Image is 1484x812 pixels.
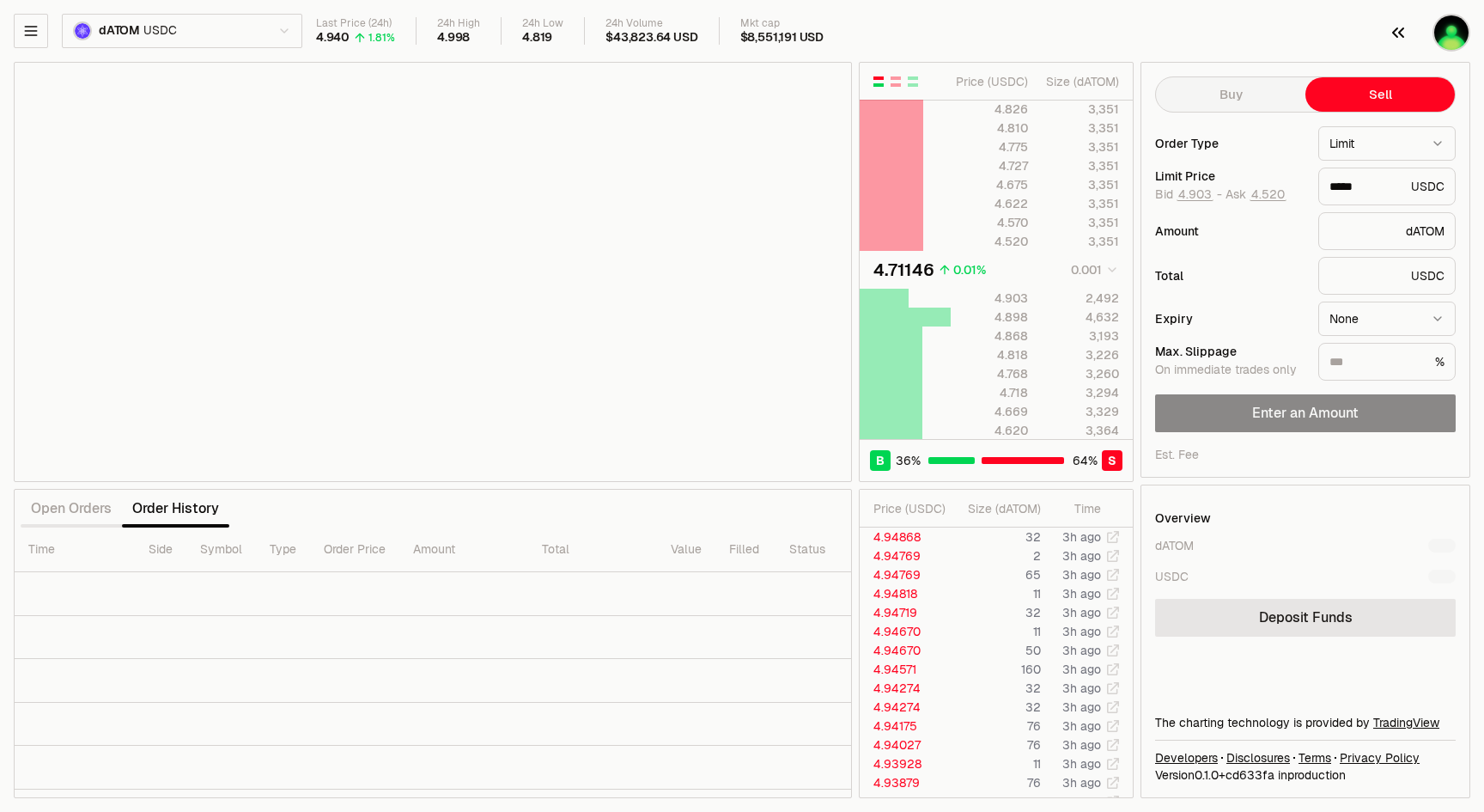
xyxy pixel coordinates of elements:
[1155,313,1305,325] div: Expiry
[860,698,950,717] td: 4.94274
[860,565,950,584] td: 4.94769
[1043,290,1119,307] div: 2,492
[135,528,186,572] th: Side
[1318,126,1456,161] button: Limit
[522,17,563,30] div: 24h Low
[1340,749,1420,766] a: Privacy Policy
[860,736,950,754] td: 4.94027
[1226,187,1286,203] span: Ask
[75,23,90,39] img: dATOM Logo
[952,327,1028,345] div: 4.868
[1155,568,1189,585] div: USDC
[256,528,310,572] th: Type
[15,63,851,481] iframe: Financial Chart
[186,528,256,572] th: Symbol
[952,195,1028,212] div: 4.622
[1155,766,1456,784] div: Version 0.1.0 + in production
[1155,749,1218,766] a: Developers
[950,754,1042,773] td: 11
[1043,101,1119,118] div: 3,351
[528,528,657,572] th: Total
[1062,605,1101,620] time: 3h ago
[860,546,950,565] td: 4.94769
[860,754,950,773] td: 4.93928
[1043,384,1119,401] div: 3,294
[1226,749,1290,766] a: Disclosures
[872,75,885,89] button: Show Buy and Sell Orders
[873,500,949,517] div: Price ( USDC )
[889,75,903,89] button: Show Sell Orders Only
[950,698,1042,717] td: 32
[1066,259,1119,280] button: 0.001
[950,679,1042,698] td: 32
[860,717,950,736] td: 4.94175
[1043,119,1119,137] div: 3,351
[399,528,528,572] th: Amount
[99,23,140,39] span: dATOM
[1318,168,1456,205] div: USDC
[950,641,1042,660] td: 50
[950,736,1042,754] td: 76
[1226,767,1274,783] span: cd633faac3a62b27049d6b6f0f1ac441786daa2a
[437,17,480,30] div: 24h High
[953,261,986,278] div: 0.01%
[1155,137,1305,150] div: Order Type
[1043,365,1119,382] div: 3,260
[952,422,1028,439] div: 4.620
[860,528,950,546] td: 4.94868
[1062,794,1101,809] time: 3h ago
[1062,529,1101,545] time: 3h ago
[1043,157,1119,174] div: 3,351
[1062,643,1101,658] time: 3h ago
[860,773,950,792] td: 4.93879
[950,660,1042,679] td: 160
[1318,302,1456,336] button: None
[950,528,1042,546] td: 32
[896,452,921,469] span: 36 %
[1155,537,1194,554] div: dATOM
[1155,714,1456,731] div: The charting technology is provided by
[1318,212,1456,250] div: dATOM
[740,30,824,46] div: $8,551,191 USD
[1043,73,1119,90] div: Size ( dATOM )
[860,792,950,811] td: 4.93780
[715,528,775,572] th: Filled
[952,346,1028,363] div: 4.818
[1062,699,1101,715] time: 3h ago
[860,603,950,622] td: 4.94719
[1043,346,1119,363] div: 3,226
[952,138,1028,156] div: 4.775
[1156,77,1305,112] button: Buy
[906,75,920,89] button: Show Buy Orders Only
[860,679,950,698] td: 4.94274
[605,30,697,46] div: $43,823.64 USD
[1062,586,1101,601] time: 3h ago
[952,384,1028,401] div: 4.718
[522,30,552,46] div: 4.819
[1155,446,1199,463] div: Est. Fee
[1062,567,1101,583] time: 3h ago
[952,73,1028,90] div: Price ( USDC )
[952,157,1028,174] div: 4.727
[368,31,395,45] div: 1.81%
[952,308,1028,326] div: 4.898
[1373,715,1439,730] a: TradingView
[964,500,1041,517] div: Size ( dATOM )
[1155,225,1305,237] div: Amount
[1155,599,1456,637] a: Deposit Funds
[1043,403,1119,420] div: 3,329
[950,584,1042,603] td: 11
[1062,681,1101,696] time: 3h ago
[1318,343,1456,381] div: %
[605,17,697,30] div: 24h Volume
[950,546,1042,565] td: 2
[1062,662,1101,677] time: 3h ago
[1043,195,1119,212] div: 3,351
[952,233,1028,250] div: 4.520
[1250,187,1286,201] button: 4.520
[1043,327,1119,345] div: 3,193
[1062,737,1101,753] time: 3h ago
[1177,187,1213,201] button: 4.903
[15,528,135,572] th: Time
[950,792,1042,811] td: 32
